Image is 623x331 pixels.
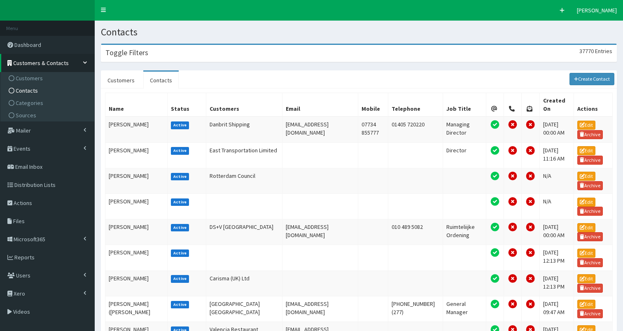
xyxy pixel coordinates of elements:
[14,199,32,207] span: Actions
[105,296,168,322] td: [PERSON_NAME] ([PERSON_NAME]
[577,7,617,14] span: [PERSON_NAME]
[206,168,282,193] td: Rotterdam Council
[105,117,168,142] td: [PERSON_NAME]
[539,296,574,322] td: [DATE] 09:47 AM
[105,219,168,245] td: [PERSON_NAME]
[579,47,594,55] span: 37770
[206,93,282,117] th: Customers
[577,284,603,293] a: Archive
[358,93,388,117] th: Mobile
[577,300,595,309] a: Edit
[282,296,358,322] td: [EMAIL_ADDRESS][DOMAIN_NAME]
[13,308,30,315] span: Videos
[577,232,603,241] a: Archive
[539,245,574,270] td: [DATE] 12:13 PM
[282,117,358,142] td: [EMAIL_ADDRESS][DOMAIN_NAME]
[171,249,189,257] label: Active
[539,168,574,193] td: N/A
[14,254,35,261] span: Reports
[577,130,603,139] a: Archive
[443,117,486,142] td: Managing Director
[282,219,358,245] td: [EMAIL_ADDRESS][DOMAIN_NAME]
[14,145,30,152] span: Events
[16,75,43,82] span: Customers
[388,117,443,142] td: 01405 720220
[101,72,141,89] a: Customers
[443,142,486,168] td: Director
[171,121,189,129] label: Active
[206,142,282,168] td: East Transportation Limited
[2,72,94,84] a: Customers
[443,93,486,117] th: Job Title
[282,93,358,117] th: Email
[14,181,56,189] span: Distribution Lists
[14,290,25,297] span: Xero
[105,49,148,56] h3: Toggle Filters
[2,84,94,97] a: Contacts
[539,219,574,245] td: [DATE] 00:00 AM
[358,117,388,142] td: 07734 855777
[539,93,574,117] th: Created On
[539,270,574,296] td: [DATE] 12:13 PM
[388,93,443,117] th: Telephone
[101,27,617,37] h1: Contacts
[171,301,189,308] label: Active
[171,224,189,231] label: Active
[577,258,603,267] a: Archive
[388,296,443,322] td: [PHONE_NUMBER] (277)
[577,172,595,181] a: Edit
[577,249,595,258] a: Edit
[13,217,25,225] span: Files
[577,274,595,283] a: Edit
[15,163,42,170] span: Email Inbox
[539,193,574,219] td: N/A
[504,93,522,117] th: Telephone Permission
[388,219,443,245] td: 010 489 5082
[577,198,595,207] a: Edit
[171,275,189,282] label: Active
[574,93,613,117] th: Actions
[595,47,612,55] span: Entries
[577,207,603,216] a: Archive
[577,181,603,190] a: Archive
[105,245,168,270] td: [PERSON_NAME]
[577,223,595,232] a: Edit
[143,72,179,89] a: Contacts
[171,147,189,154] label: Active
[167,93,206,117] th: Status
[539,142,574,168] td: [DATE] 11:16 AM
[577,309,603,318] a: Archive
[171,198,189,206] label: Active
[105,168,168,193] td: [PERSON_NAME]
[13,59,69,67] span: Customers & Contacts
[569,73,615,85] a: Create Contact
[443,219,486,245] td: Ruimteliijke Ordening
[105,93,168,117] th: Name
[577,156,603,165] a: Archive
[14,235,45,243] span: Microsoft365
[522,93,539,117] th: Post Permission
[16,272,30,279] span: Users
[16,112,36,119] span: Sources
[16,99,43,107] span: Categories
[539,117,574,142] td: [DATE] 00:00 AM
[171,173,189,180] label: Active
[2,97,94,109] a: Categories
[577,146,595,155] a: Edit
[16,127,31,134] span: Mailer
[443,296,486,322] td: General Manager
[206,117,282,142] td: Danbrit Shipping
[16,87,38,94] span: Contacts
[206,270,282,296] td: Carisma (UK) Ltd
[577,121,595,130] a: Edit
[105,270,168,296] td: [PERSON_NAME]
[14,41,41,49] span: Dashboard
[2,109,94,121] a: Sources
[105,142,168,168] td: [PERSON_NAME]
[206,219,282,245] td: DS+V [GEOGRAPHIC_DATA]
[105,193,168,219] td: [PERSON_NAME]
[486,93,504,117] th: Email Permission
[206,296,282,322] td: [GEOGRAPHIC_DATA] [GEOGRAPHIC_DATA]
